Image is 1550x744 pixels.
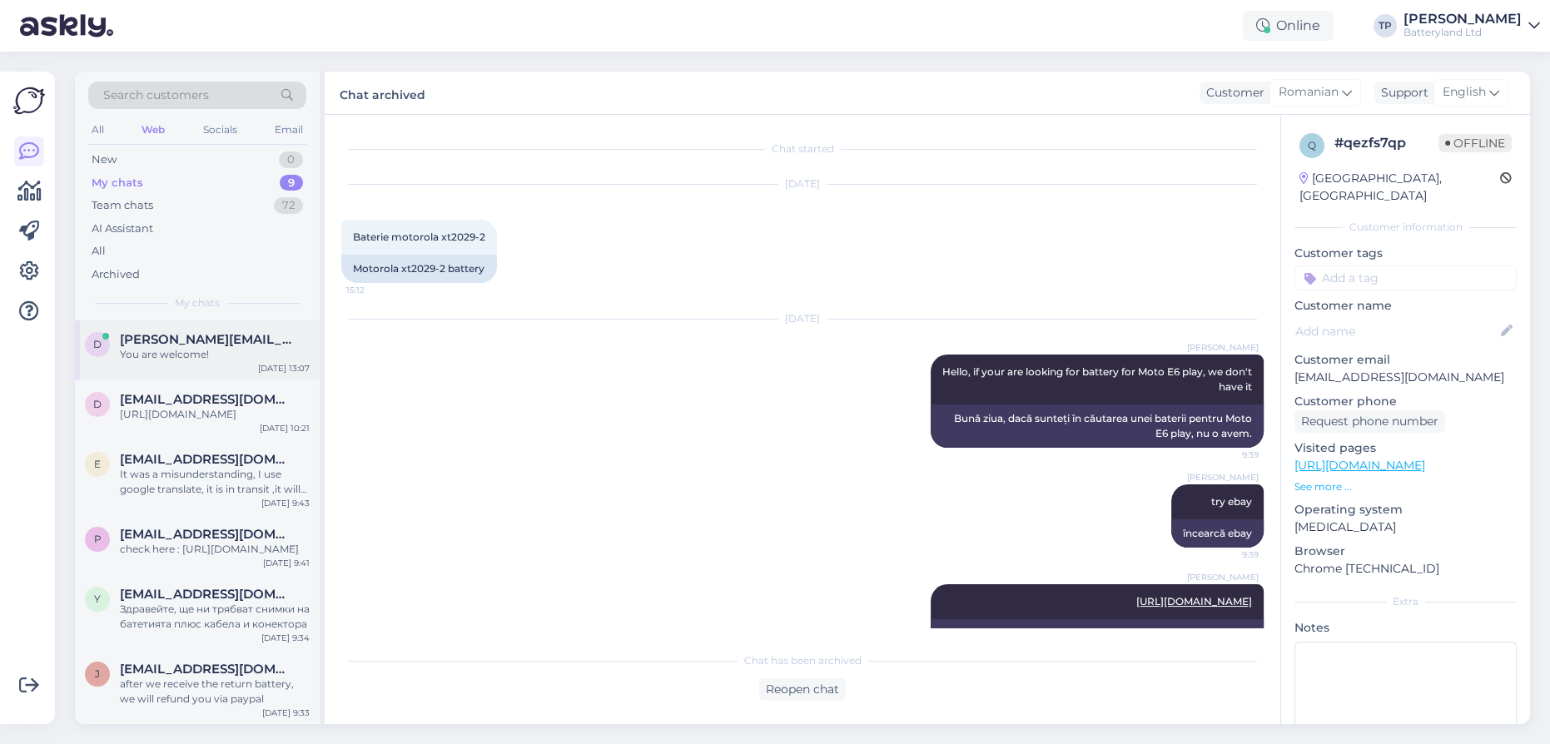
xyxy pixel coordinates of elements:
span: yanakihristov@gmail.com [120,587,293,602]
div: Motorola xt2029-2 battery [341,255,497,283]
div: încearcă ebay [1171,519,1264,548]
div: Archived [92,266,140,283]
img: Askly Logo [13,85,45,117]
span: Search customers [103,87,209,104]
span: e [94,458,101,470]
div: All [92,243,106,260]
div: 9 [280,175,303,191]
span: jelenalegcevic@gmail.com [120,662,293,677]
label: Chat archived [340,82,425,104]
p: Customer phone [1294,393,1517,410]
div: [URL][DOMAIN_NAME] [120,407,310,422]
div: Email [271,119,306,141]
span: 9:39 [1196,449,1259,461]
div: [PERSON_NAME] [1403,12,1522,26]
span: 15:12 [346,284,409,296]
span: Chat has been archived [744,653,862,668]
div: [DATE] 9:43 [261,497,310,509]
div: New [92,151,117,168]
a: [PERSON_NAME]Batteryland Ltd [1403,12,1540,39]
div: You are welcome! [120,347,310,362]
p: [EMAIL_ADDRESS][DOMAIN_NAME] [1294,369,1517,386]
div: Extra [1294,594,1517,609]
p: Visited pages [1294,439,1517,457]
div: Socials [200,119,241,141]
div: Reopen chat [759,678,846,701]
div: Team chats [92,197,153,214]
div: check here : [URL][DOMAIN_NAME] [120,542,310,557]
span: david.herrero.beltran@gmail.com [120,332,293,347]
div: [DATE] 9:34 [261,632,310,644]
span: q [1308,139,1316,151]
span: eduardharsing@yahoo.com [120,452,293,467]
div: [DATE] 10:21 [260,422,310,434]
p: Operating system [1294,501,1517,518]
p: Chrome [TECHNICAL_ID] [1294,560,1517,578]
div: [GEOGRAPHIC_DATA], [GEOGRAPHIC_DATA] [1299,170,1500,205]
div: Request phone number [1294,410,1445,433]
div: [DATE] 13:07 [258,362,310,374]
p: Customer tags [1294,245,1517,262]
div: Customer [1200,84,1264,102]
p: Browser [1294,543,1517,560]
a: [URL][DOMAIN_NAME] [1294,458,1425,473]
span: 9:39 [1196,548,1259,561]
div: Online [1243,11,1334,41]
span: [PERSON_NAME] [1187,471,1259,484]
div: AI Assistant [92,221,153,237]
span: d [93,398,102,410]
p: [MEDICAL_DATA] [1294,518,1517,536]
div: 72 [274,197,303,214]
div: Support [1374,84,1428,102]
span: philipp.leising1@gmail.com [120,527,293,542]
span: Offline [1438,134,1512,152]
span: y [94,593,101,605]
div: My chats [92,175,143,191]
div: Bună ziua, dacă sunteți în căutarea unei baterii pentru Moto E6 play, nu o avem. [931,404,1264,448]
p: See more ... [1294,479,1517,494]
span: [PERSON_NAME] [1187,571,1259,583]
p: Customer name [1294,297,1517,315]
span: d [93,338,102,350]
div: [DATE] 9:41 [263,557,310,569]
span: d_trela@wp.pl [120,392,293,407]
div: after we receive the return battery, we will refund you via paypal [120,677,310,707]
div: All [88,119,107,141]
span: Romanian [1279,83,1339,102]
span: English [1443,83,1486,102]
div: 0 [279,151,303,168]
p: Customer email [1294,351,1517,369]
div: # qezfs7qp [1334,133,1438,153]
input: Add a tag [1294,265,1517,290]
div: Здравейте, ще ни трябват снимки на батетията плюс кабела и конектора [120,602,310,632]
span: [PERSON_NAME] [1187,341,1259,354]
span: My chats [175,295,220,310]
span: Hello, if your are looking for battery for Moto E6 play, we don't have it [942,365,1254,393]
span: j [95,667,100,680]
p: Notes [1294,619,1517,637]
div: It was a misunderstanding, I use google translate, it is in transit ,it will arrive to you [120,467,310,497]
div: [DATE] 9:33 [262,707,310,719]
span: p [94,533,102,545]
div: Customer information [1294,220,1517,235]
span: Baterie motorola xt2029-2 [353,231,485,243]
div: Batteryland Ltd [1403,26,1522,39]
div: Chat started [341,141,1264,156]
div: [DATE] [341,311,1264,326]
div: [DATE] [341,176,1264,191]
input: Add name [1295,322,1498,340]
a: [URL][DOMAIN_NAME] [1136,595,1252,608]
span: try ebay [1211,495,1252,508]
div: TP [1374,14,1397,37]
div: Web [138,119,168,141]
